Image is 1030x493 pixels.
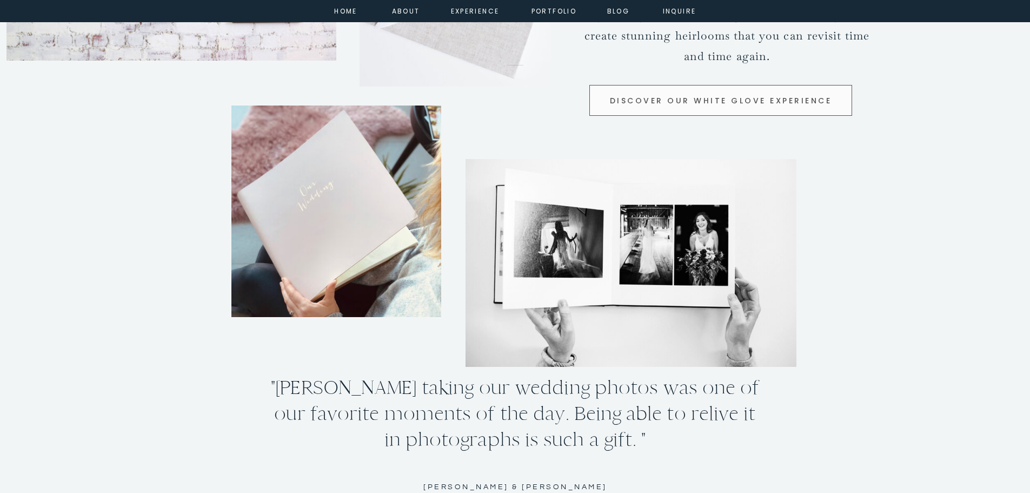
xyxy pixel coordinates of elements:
a: discover our white glove experience [606,94,836,107]
a: inquire [660,5,699,15]
a: Blog [599,5,638,15]
a: experience [451,5,495,15]
a: home [331,5,361,15]
a: portfolio [531,5,577,15]
p: "[PERSON_NAME] taking our wedding photos was one of our favorite moments of the day. Being able t... [269,374,761,454]
a: about [392,5,416,15]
